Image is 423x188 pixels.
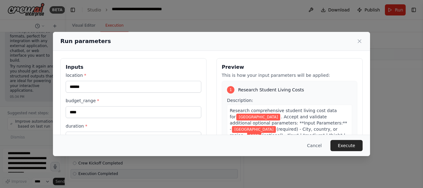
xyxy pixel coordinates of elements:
h3: Preview [222,63,357,71]
div: 1 [227,86,234,94]
span: Variable: budget_range [247,132,262,139]
span: Research Student Living Costs [238,87,304,93]
span: Variable: location [232,126,276,133]
button: Cancel [302,140,327,151]
label: duration [66,123,201,129]
span: Description: [227,98,253,103]
span: (optional) - "low" | "medium" | "high" | "custom" - [230,133,345,144]
label: budget_range [66,98,201,104]
span: (required) - City, country, or region - [230,127,338,138]
span: Variable: location [236,114,280,120]
h3: Inputs [66,63,201,71]
span: Research comprehensive student living cost data for [230,108,337,119]
button: Execute [330,140,363,151]
span: . Accept and validate additional optional parameters: **Input Parameters:** - [230,114,347,132]
p: This is how your input parameters will be applied: [222,72,357,78]
h2: Run parameters [60,37,111,46]
label: location [66,72,201,78]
